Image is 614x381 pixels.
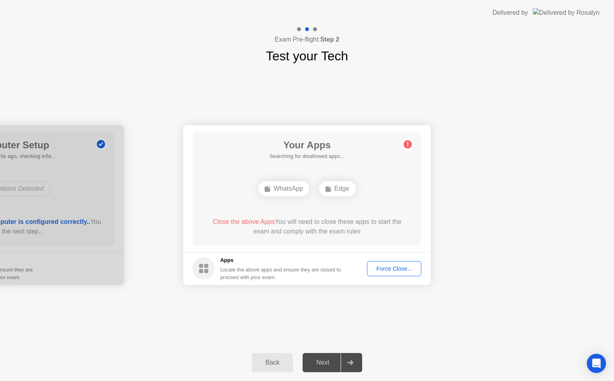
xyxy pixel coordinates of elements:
[220,266,341,281] div: Locate the above apps and ensure they are closed to proceed with your exam.
[319,181,355,196] div: Edge
[269,138,345,152] h1: Your Apps
[533,8,600,17] img: Delivered by Rosalyn
[252,353,293,372] button: Back
[266,46,348,66] h1: Test your Tech
[258,181,309,196] div: WhatsApp
[254,359,291,366] div: Back
[305,359,341,366] div: Next
[269,152,345,160] h5: Searching for disallowed apps...
[587,354,606,373] div: Open Intercom Messenger
[275,35,339,44] h4: Exam Pre-flight:
[303,353,362,372] button: Next
[492,8,528,18] div: Delivered by
[220,256,341,264] h5: Apps
[213,218,275,225] span: Close the above Apps
[204,217,410,236] div: You will need to close these apps to start the exam and comply with the exam rules
[320,36,339,43] b: Step 2
[370,265,419,272] div: Force Close...
[367,261,421,276] button: Force Close...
